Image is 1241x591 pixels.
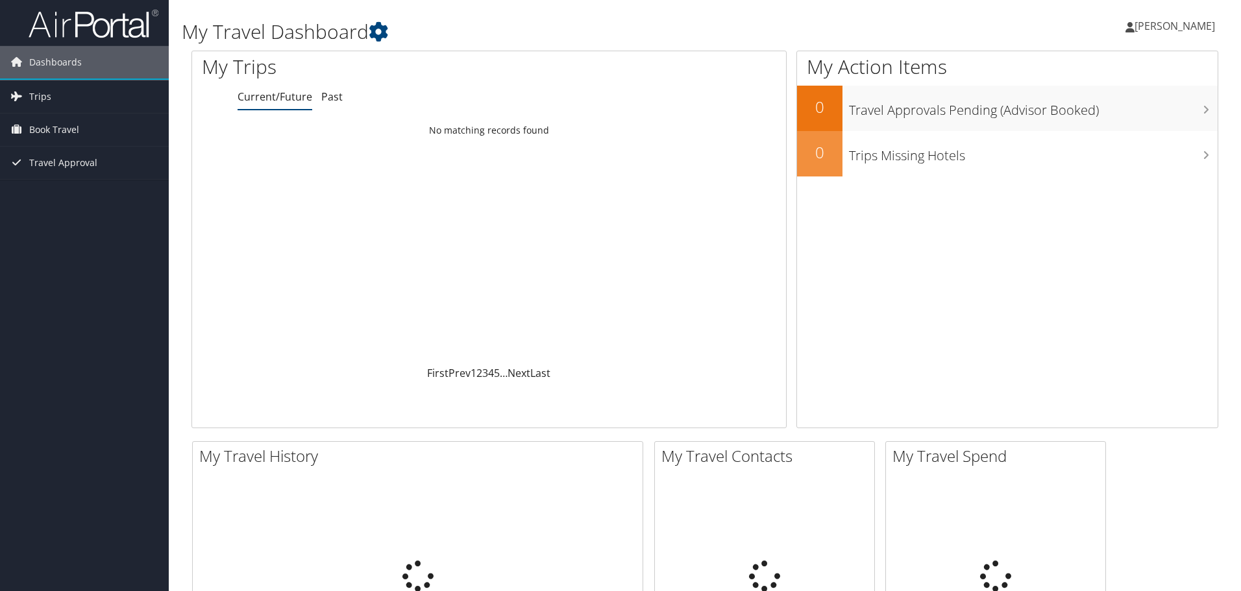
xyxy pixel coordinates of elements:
h2: My Travel History [199,445,643,467]
span: Dashboards [29,46,82,78]
h2: My Travel Contacts [661,445,874,467]
span: Travel Approval [29,147,97,179]
span: [PERSON_NAME] [1135,19,1215,33]
span: … [500,366,508,380]
img: airportal-logo.png [29,8,158,39]
a: Current/Future [238,90,312,104]
h1: My Action Items [797,53,1218,80]
h3: Travel Approvals Pending (Advisor Booked) [849,95,1218,119]
a: 3 [482,366,488,380]
span: Book Travel [29,114,79,146]
h1: My Travel Dashboard [182,18,879,45]
a: Next [508,366,530,380]
h2: 0 [797,141,842,163]
span: Trips [29,80,51,113]
a: Prev [448,366,471,380]
a: 0Trips Missing Hotels [797,131,1218,176]
h2: 0 [797,96,842,118]
a: 0Travel Approvals Pending (Advisor Booked) [797,86,1218,131]
a: [PERSON_NAME] [1125,6,1228,45]
td: No matching records found [192,119,786,142]
h3: Trips Missing Hotels [849,140,1218,165]
a: 2 [476,366,482,380]
h1: My Trips [202,53,529,80]
a: 1 [471,366,476,380]
a: Past [321,90,343,104]
h2: My Travel Spend [892,445,1105,467]
a: 4 [488,366,494,380]
a: First [427,366,448,380]
a: 5 [494,366,500,380]
a: Last [530,366,550,380]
